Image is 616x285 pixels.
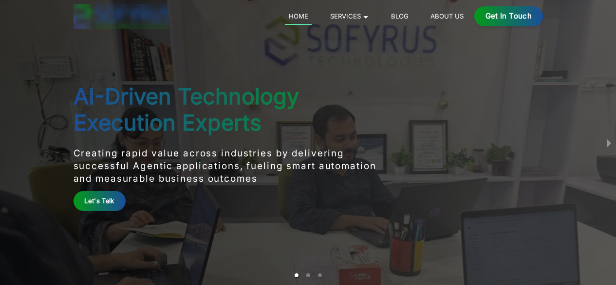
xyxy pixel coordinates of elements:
[295,273,299,277] li: slide item 1
[318,273,322,277] li: slide item 3
[387,10,412,22] a: Blog
[306,273,310,277] li: slide item 2
[74,83,387,136] h1: AI-Driven Technology Execution Experts
[74,191,126,211] a: Let's Talk
[427,10,467,22] a: About Us
[474,6,543,26] a: Get in Touch
[326,10,373,22] a: Services 🞃
[74,147,387,186] p: Creating rapid value across industries by delivering successful Agentic applications, fueling sma...
[285,10,312,25] a: Home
